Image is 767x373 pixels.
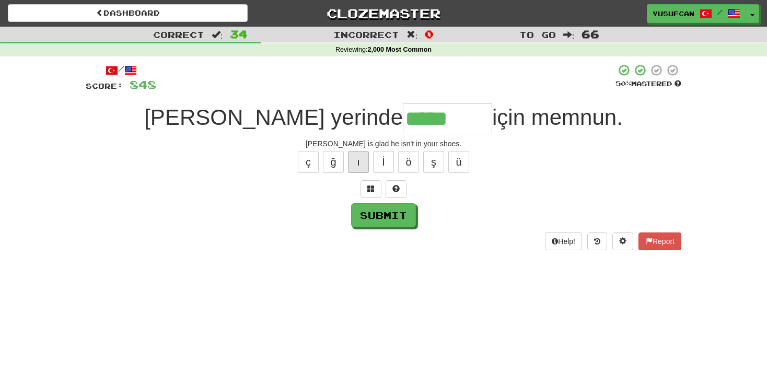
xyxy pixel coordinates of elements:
button: İ [373,151,394,173]
span: 34 [230,28,248,40]
div: / [86,64,156,77]
button: ş [423,151,444,173]
span: / [717,8,723,16]
button: ç [298,151,319,173]
a: Clozemaster [263,4,503,22]
span: : [212,30,223,39]
a: Dashboard [8,4,248,22]
button: Single letter hint - you only get 1 per sentence and score half the points! alt+h [386,180,406,198]
strong: 2,000 Most Common [368,46,432,53]
span: 50 % [615,79,631,88]
span: [PERSON_NAME] yerinde [144,105,403,130]
span: : [406,30,418,39]
button: Round history (alt+y) [587,232,607,250]
span: Score: [86,81,123,90]
button: ü [448,151,469,173]
button: Switch sentence to multiple choice alt+p [361,180,381,198]
button: Help! [545,232,582,250]
button: Report [638,232,681,250]
span: yusufcan [653,9,694,18]
button: ö [398,151,419,173]
button: Submit [351,203,416,227]
span: To go [519,29,556,40]
a: yusufcan / [647,4,746,23]
span: için memnun. [492,105,623,130]
button: ı [348,151,369,173]
div: [PERSON_NAME] is glad he isn't in your shoes. [86,138,681,149]
span: 0 [425,28,434,40]
span: Incorrect [333,29,399,40]
span: 66 [582,28,599,40]
button: ğ [323,151,344,173]
div: Mastered [615,79,681,89]
span: 848 [130,78,156,91]
span: Correct [153,29,204,40]
span: : [563,30,575,39]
